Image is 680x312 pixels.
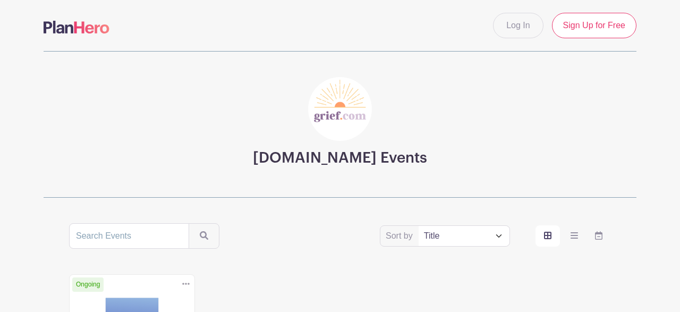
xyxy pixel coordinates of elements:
input: Search Events [69,223,189,249]
h3: [DOMAIN_NAME] Events [253,149,427,167]
label: Sort by [386,230,416,242]
img: logo-507f7623f17ff9eddc593b1ce0a138ce2505c220e1c5a4e2b4648c50719b7d32.svg [44,21,109,33]
a: Log In [493,13,543,38]
img: grief-logo-planhero.png [308,77,372,141]
a: Sign Up for Free [552,13,636,38]
div: order and view [535,225,611,247]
